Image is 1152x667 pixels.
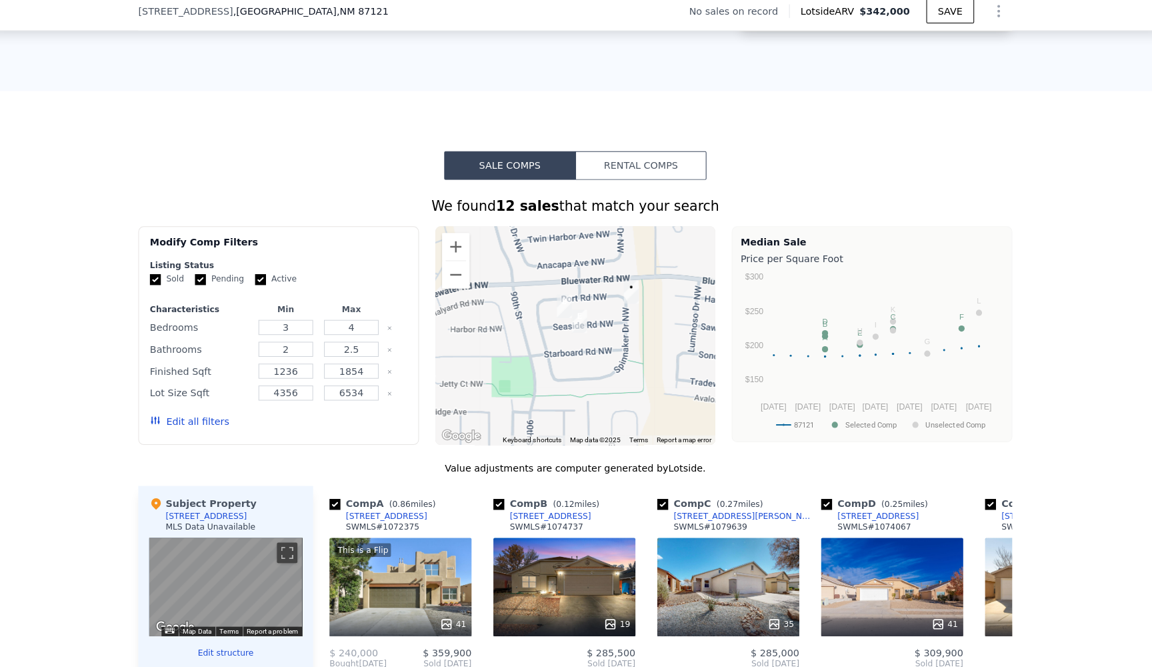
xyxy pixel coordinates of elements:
a: Report a problem [255,620,305,628]
div: Lot Size Sqft [161,382,259,401]
button: Show Options [976,5,1003,32]
span: $ 309,900 [907,640,955,650]
span: $ 285,500 [587,640,635,650]
text: E [851,329,856,337]
div: [STREET_ADDRESS] [176,506,255,517]
div: Comp D [816,493,925,506]
span: Sold [DATE] [656,650,795,661]
div: 41 [923,610,949,624]
div: Median Sale [737,237,994,251]
a: [STREET_ADDRESS] [976,506,1071,517]
span: ( miles) [389,496,445,505]
a: [STREET_ADDRESS] [336,506,431,517]
button: Toggle fullscreen view [285,538,305,558]
text: D [817,317,823,325]
strong: 12 sales [499,201,561,217]
text: F [951,313,955,321]
text: J [884,315,888,323]
span: ( miles) [869,496,925,505]
div: Characteristics [161,305,259,315]
div: [DATE] [336,650,392,661]
img: Google [443,425,487,442]
div: SWMLS # 1074067 [832,517,904,528]
label: Sold [161,275,194,286]
button: Keyboard shortcuts [505,433,563,442]
button: Clear [392,347,397,352]
button: Keyboard shortcuts [175,620,185,626]
div: We found that match your search [149,199,1003,218]
span: Sold [DATE] [976,650,1115,661]
div: [STREET_ADDRESS] [512,506,591,517]
div: [STREET_ADDRESS] [992,506,1071,517]
a: [STREET_ADDRESS] [496,506,591,517]
div: Max [328,305,387,315]
span: , NM 87121 [343,13,393,24]
div: No sales on record [687,12,785,25]
div: [STREET_ADDRESS] [832,506,911,517]
a: Report a map error [655,434,709,441]
text: [DATE] [923,400,949,410]
div: SWMLS # 1076591 [992,517,1064,528]
button: Map Data [193,620,221,629]
div: SWMLS # 1079639 [672,517,744,528]
span: Sold [DATE] [392,650,475,661]
div: Value adjustments are computer generated by Lotside . [149,458,1003,472]
div: Listing Status [161,261,412,272]
div: This is a Flip [341,538,396,552]
div: Comp B [496,493,605,506]
text: $250 [742,307,760,316]
button: Clear [392,325,397,331]
span: $ 359,900 [427,640,475,650]
div: Subject Property [160,493,265,506]
div: SWMLS # 1074737 [512,517,584,528]
span: 0.12 [557,496,575,505]
text: Selected Comp [839,418,890,427]
div: 19 [603,610,629,624]
div: Finished Sqft [161,361,259,380]
div: 41 [443,610,469,624]
div: 35 [763,610,789,624]
button: SAVE [919,7,965,31]
button: Clear [392,368,397,374]
button: Clear [392,390,397,395]
text: H [851,327,857,335]
a: [STREET_ADDRESS] [816,506,911,517]
div: Modify Comp Filters [161,237,412,261]
span: ( miles) [549,496,605,505]
text: Unselected Comp [918,418,977,427]
div: Comp A [336,493,445,506]
span: Sold [DATE] [816,650,955,661]
span: Bought [336,650,365,661]
button: Zoom out [446,263,473,289]
text: L [968,297,972,305]
button: Edit all filters [161,413,238,426]
a: Terms (opens in new tab) [229,620,247,628]
text: [DATE] [890,400,915,410]
div: [STREET_ADDRESS][PERSON_NAME] [672,506,811,517]
div: 9100 Seaside Rd NW [573,310,587,333]
div: 512 Spinnaker Dr NW [623,281,638,304]
text: [DATE] [856,400,881,410]
span: [STREET_ADDRESS] [149,12,242,25]
text: I [868,321,870,329]
button: Zoom in [446,235,473,262]
div: Bathrooms [161,340,259,358]
text: $300 [742,273,760,283]
text: $200 [742,340,760,350]
button: Rental Comps [576,155,704,183]
span: $ 285,000 [747,640,795,650]
a: Terms (opens in new tab) [629,434,647,441]
div: Price per Square Foot [737,251,994,269]
span: Sold [DATE] [496,650,635,661]
svg: A chart. [737,269,994,436]
text: K [884,306,889,314]
span: 0.27 [717,496,735,505]
text: $150 [742,374,760,383]
div: [STREET_ADDRESS] [352,506,431,517]
a: Open this area in Google Maps (opens a new window) [163,612,207,629]
div: Comp E [976,493,1084,506]
text: [DATE] [757,400,782,410]
span: 0.86 [397,496,415,505]
span: 0.25 [878,496,896,505]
